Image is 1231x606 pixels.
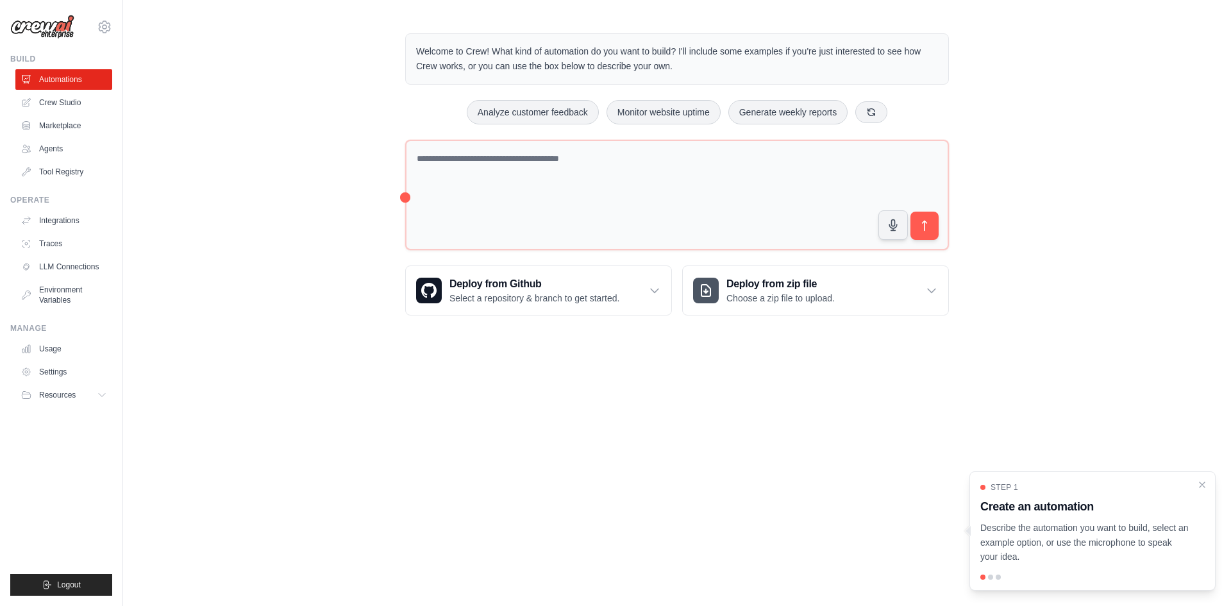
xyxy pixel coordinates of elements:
span: Logout [57,580,81,590]
p: Select a repository & branch to get started. [449,292,619,305]
button: Logout [10,574,112,596]
iframe: Chat Widget [1167,544,1231,606]
a: Agents [15,139,112,159]
span: Resources [39,390,76,400]
a: Settings [15,362,112,382]
img: Logo [10,15,74,39]
p: Describe the automation you want to build, select an example option, or use the microphone to spe... [980,521,1189,564]
a: LLM Connections [15,257,112,277]
a: Environment Variables [15,280,112,310]
div: Build [10,54,112,64]
a: Usage [15,339,112,359]
h3: Deploy from zip file [726,276,835,292]
h3: Create an automation [980,498,1189,516]
div: Operate [10,195,112,205]
h3: Deploy from Github [449,276,619,292]
a: Automations [15,69,112,90]
span: Step 1 [991,482,1018,492]
button: Generate weekly reports [728,100,848,124]
a: Integrations [15,210,112,231]
a: Marketplace [15,115,112,136]
a: Tool Registry [15,162,112,182]
p: Welcome to Crew! What kind of automation do you want to build? I'll include some examples if you'... [416,44,938,74]
a: Traces [15,233,112,254]
a: Crew Studio [15,92,112,113]
button: Analyze customer feedback [467,100,599,124]
div: Manage [10,323,112,333]
p: Choose a zip file to upload. [726,292,835,305]
button: Monitor website uptime [607,100,721,124]
button: Resources [15,385,112,405]
button: Close walkthrough [1197,480,1207,490]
